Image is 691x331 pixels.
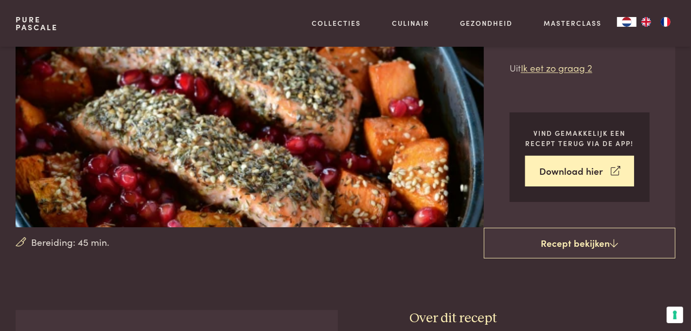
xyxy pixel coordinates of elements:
aside: Language selected: Nederlands [617,17,675,27]
div: Language [617,17,637,27]
a: Culinair [392,18,429,28]
a: NL [617,17,637,27]
a: EN [637,17,656,27]
p: Uit [510,61,650,75]
a: Recept bekijken [484,228,675,259]
a: Gezondheid [461,18,513,28]
a: Ik eet zo graag 2 [521,61,592,74]
a: FR [656,17,675,27]
button: Uw voorkeuren voor toestemming voor trackingtechnologieën [667,307,683,323]
a: Download hier [525,156,634,186]
ul: Language list [637,17,675,27]
a: Masterclass [544,18,602,28]
span: Bereiding: 45 min. [32,235,110,249]
h3: Over dit recept [409,310,675,327]
a: Collecties [312,18,361,28]
a: PurePascale [16,16,58,31]
p: Vind gemakkelijk een recept terug via de app! [525,128,634,148]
